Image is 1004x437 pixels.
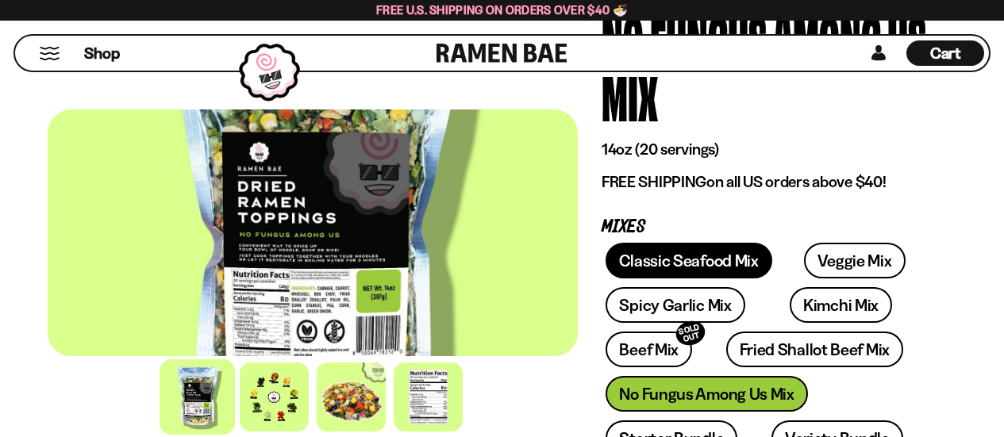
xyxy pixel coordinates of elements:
a: Kimchi Mix [790,287,892,323]
p: 14oz (20 servings) [602,140,933,159]
span: Free U.S. Shipping on Orders over $40 🍜 [376,2,628,17]
a: Spicy Garlic Mix [606,287,744,323]
p: Mixes [602,220,933,235]
a: Beef MixSOLD OUT [606,332,692,367]
span: Cart [930,44,961,63]
a: Fried Shallot Beef Mix [726,332,903,367]
a: Veggie Mix [804,243,906,278]
span: Shop [84,43,120,64]
a: Shop [84,40,120,66]
p: on all US orders above $40! [602,172,933,192]
div: SOLD OUT [673,318,708,349]
div: Mix [602,67,658,126]
a: Cart [906,36,984,71]
a: Classic Seafood Mix [606,243,771,278]
strong: FREE SHIPPING [602,172,706,191]
button: Mobile Menu Trigger [39,47,60,60]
